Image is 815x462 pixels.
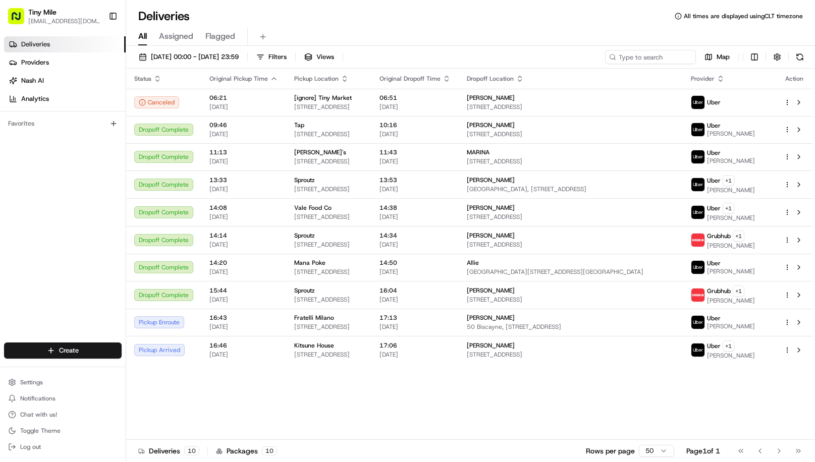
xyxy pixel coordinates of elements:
[4,91,126,107] a: Analytics
[294,148,346,156] span: [PERSON_NAME]'s
[209,323,278,331] span: [DATE]
[20,378,43,386] span: Settings
[379,213,451,221] span: [DATE]
[717,52,730,62] span: Map
[294,103,363,111] span: [STREET_ADDRESS]
[209,148,278,156] span: 11:13
[209,213,278,221] span: [DATE]
[691,234,704,247] img: 5e692f75ce7d37001a5d71f1
[209,130,278,138] span: [DATE]
[4,424,122,438] button: Toggle Theme
[21,76,44,85] span: Nash AI
[205,30,235,42] span: Flagged
[691,178,704,191] img: uber-new-logo.jpeg
[379,296,451,304] span: [DATE]
[379,232,451,240] span: 14:34
[691,96,704,109] img: uber-new-logo.jpeg
[294,314,334,322] span: Fratelli Milano
[4,73,126,89] a: Nash AI
[733,230,744,242] button: +1
[95,146,162,156] span: API Documentation
[691,206,704,219] img: uber-new-logo.jpeg
[379,286,451,295] span: 16:04
[294,176,315,184] span: Sproutz
[294,204,332,212] span: Vale Food Co
[707,204,721,212] span: Uber
[294,213,363,221] span: [STREET_ADDRESS]
[71,170,122,179] a: Powered byPylon
[20,443,41,451] span: Log out
[467,185,674,193] span: [GEOGRAPHIC_DATA], [STREET_ADDRESS]
[379,341,451,350] span: 17:06
[151,52,239,62] span: [DATE] 00:00 - [DATE] 23:59
[379,241,451,249] span: [DATE]
[209,121,278,129] span: 09:46
[707,242,755,250] span: [PERSON_NAME]
[4,391,122,406] button: Notifications
[10,10,30,30] img: Nash
[184,446,199,455] div: 10
[28,17,100,25] button: [EMAIL_ADDRESS][DOMAIN_NAME]
[467,204,515,212] span: [PERSON_NAME]
[21,94,49,103] span: Analytics
[784,75,805,83] div: Action
[4,375,122,389] button: Settings
[379,176,451,184] span: 13:53
[10,96,28,114] img: 1736555255976-a54dd68f-1ca7-489b-9aae-adbdc363a1c4
[707,98,721,106] span: Uber
[4,440,122,454] button: Log out
[707,267,755,275] span: [PERSON_NAME]
[252,50,291,64] button: Filters
[691,261,704,274] img: uber-new-logo.jpeg
[691,75,715,83] span: Provider
[723,203,734,214] button: +1
[209,351,278,359] span: [DATE]
[209,157,278,165] span: [DATE]
[4,115,122,132] div: Favorites
[723,175,734,186] button: +1
[691,123,704,136] img: uber-new-logo.jpeg
[138,8,190,24] h1: Deliveries
[294,268,363,276] span: [STREET_ADDRESS]
[691,316,704,329] img: uber-new-logo.jpeg
[379,268,451,276] span: [DATE]
[209,296,278,304] span: [DATE]
[209,103,278,111] span: [DATE]
[684,12,803,20] span: All times are displayed using CLT timezone
[85,147,93,155] div: 💻
[586,446,635,456] p: Rows per page
[707,214,755,222] span: [PERSON_NAME]
[467,121,515,129] span: [PERSON_NAME]
[294,185,363,193] span: [STREET_ADDRESS]
[20,427,61,435] span: Toggle Theme
[134,96,179,108] button: Canceled
[467,232,515,240] span: [PERSON_NAME]
[691,343,704,357] img: uber-new-logo.jpeg
[379,94,451,102] span: 06:51
[209,204,278,212] span: 14:08
[467,103,674,111] span: [STREET_ADDRESS]
[28,7,57,17] button: Tiny Mile
[26,65,167,76] input: Clear
[467,286,515,295] span: [PERSON_NAME]
[467,259,479,267] span: Allie
[209,241,278,249] span: [DATE]
[294,341,334,350] span: Kitsune House
[209,176,278,184] span: 13:33
[209,341,278,350] span: 16:46
[159,30,193,42] span: Assigned
[216,446,277,456] div: Packages
[4,408,122,422] button: Chat with us!
[707,314,721,322] span: Uber
[20,411,57,419] span: Chat with us!
[59,346,79,355] span: Create
[379,148,451,156] span: 11:43
[379,314,451,322] span: 17:13
[209,286,278,295] span: 15:44
[209,259,278,267] span: 14:20
[707,177,721,185] span: Uber
[294,157,363,165] span: [STREET_ADDRESS]
[707,342,721,350] span: Uber
[467,268,674,276] span: [GEOGRAPHIC_DATA][STREET_ADDRESS][GEOGRAPHIC_DATA]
